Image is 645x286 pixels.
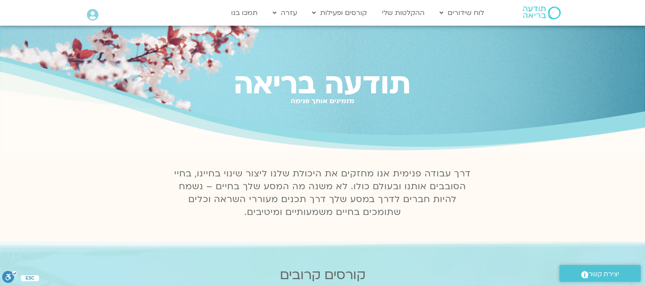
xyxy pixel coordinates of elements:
img: תודעה בריאה [523,6,561,19]
a: לוח שידורים [435,5,488,21]
p: דרך עבודה פנימית אנו מחזקים את היכולת שלנו ליצור שינוי בחיינו, בחיי הסובבים אותנו ובעולם כולו. לא... [169,167,476,219]
h2: קורסים קרובים [56,268,589,283]
span: יצירת קשר [589,268,619,280]
a: קורסים ופעילות [308,5,371,21]
a: יצירת קשר [559,265,641,282]
a: עזרה [268,5,301,21]
a: ההקלטות שלי [377,5,429,21]
a: תמכו בנו [227,5,262,21]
